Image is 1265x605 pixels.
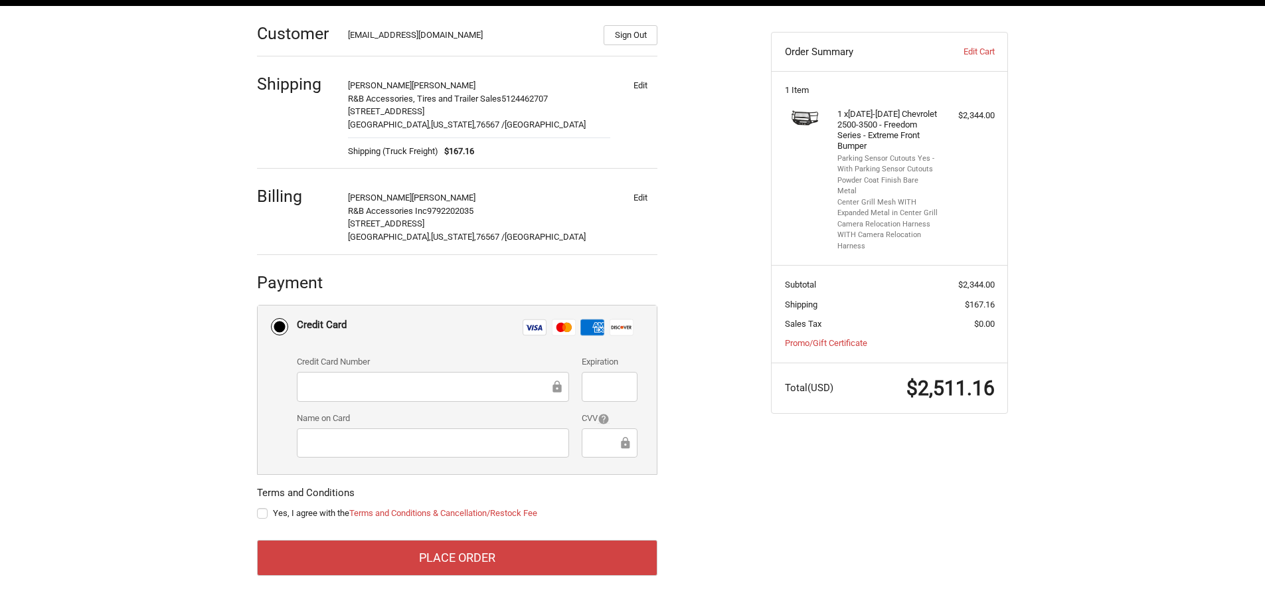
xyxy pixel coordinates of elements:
span: $2,344.00 [958,280,995,290]
label: Name on Card [297,412,569,425]
span: [PERSON_NAME] [348,193,412,203]
li: Parking Sensor Cutouts Yes - With Parking Sensor Cutouts [837,153,939,175]
h2: Billing [257,186,335,207]
span: [PERSON_NAME] [412,193,475,203]
span: [US_STATE], [431,232,476,242]
span: 76567 / [476,232,505,242]
span: $0.00 [974,319,995,329]
span: Shipping [785,300,817,309]
span: [STREET_ADDRESS] [348,218,424,228]
button: Edit [623,76,657,94]
legend: Terms and Conditions [257,485,355,507]
a: Promo/Gift Certificate [785,338,867,348]
h2: Payment [257,272,335,293]
span: [GEOGRAPHIC_DATA], [348,232,431,242]
div: Credit Card [297,314,347,336]
button: Place Order [257,540,657,576]
a: Terms and Conditions & Cancellation/Restock Fee [349,508,537,518]
h2: Shipping [257,74,335,94]
span: Shipping (Truck Freight) [348,145,438,158]
button: Sign Out [604,25,657,45]
span: 5124462707 [501,94,548,104]
h3: 1 Item [785,85,995,96]
div: [EMAIL_ADDRESS][DOMAIN_NAME] [348,29,591,45]
button: Edit [623,188,657,207]
a: Edit Cart [928,45,994,58]
span: [STREET_ADDRESS] [348,106,424,116]
h4: 1 x [DATE]-[DATE] Chevrolet 2500-3500 - Freedom Series - Extreme Front Bumper [837,109,939,152]
span: 9792202035 [427,206,473,216]
label: CVV [582,412,637,425]
span: [US_STATE], [431,120,476,130]
label: Expiration [582,355,637,369]
span: 76567 / [476,120,505,130]
span: R&B Accessories, Tires and Trailer Sales [348,94,501,104]
li: Camera Relocation Harness WITH Camera Relocation Harness [837,219,939,252]
li: Powder Coat Finish Bare Metal [837,175,939,197]
li: Center Grill Mesh WITH Expanded Metal in Center Grill [837,197,939,219]
span: Subtotal [785,280,816,290]
div: $2,344.00 [942,109,995,122]
span: Sales Tax [785,319,821,329]
span: [PERSON_NAME] [348,80,412,90]
span: Yes, I agree with the [273,508,537,518]
span: R&B Accessories Inc [348,206,427,216]
label: Credit Card Number [297,355,569,369]
span: $167.16 [965,300,995,309]
span: [GEOGRAPHIC_DATA], [348,120,431,130]
span: [PERSON_NAME] [412,80,475,90]
span: [GEOGRAPHIC_DATA] [505,120,586,130]
h3: Order Summary [785,45,929,58]
span: [GEOGRAPHIC_DATA] [505,232,586,242]
span: $2,511.16 [906,377,995,400]
span: $167.16 [438,145,475,158]
span: Total (USD) [785,382,833,394]
h2: Customer [257,23,335,44]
